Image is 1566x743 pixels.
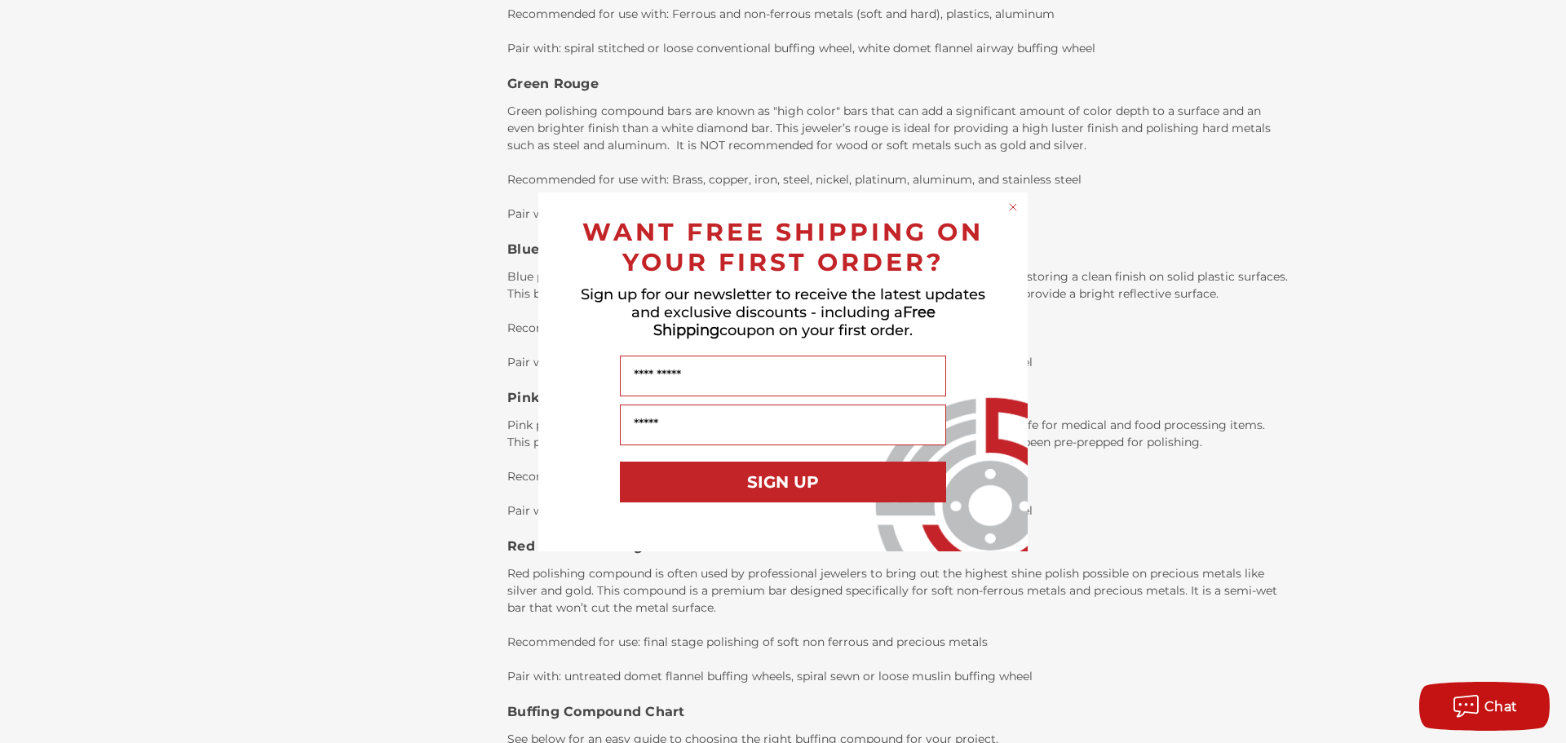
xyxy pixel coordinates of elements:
span: Free Shipping [653,303,936,339]
button: Close dialog [1005,199,1021,215]
span: Sign up for our newsletter to receive the latest updates and exclusive discounts - including a co... [581,285,985,339]
span: WANT FREE SHIPPING ON YOUR FIRST ORDER? [582,217,984,277]
span: Chat [1484,699,1518,714]
button: SIGN UP [620,462,946,502]
button: Chat [1419,682,1550,731]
